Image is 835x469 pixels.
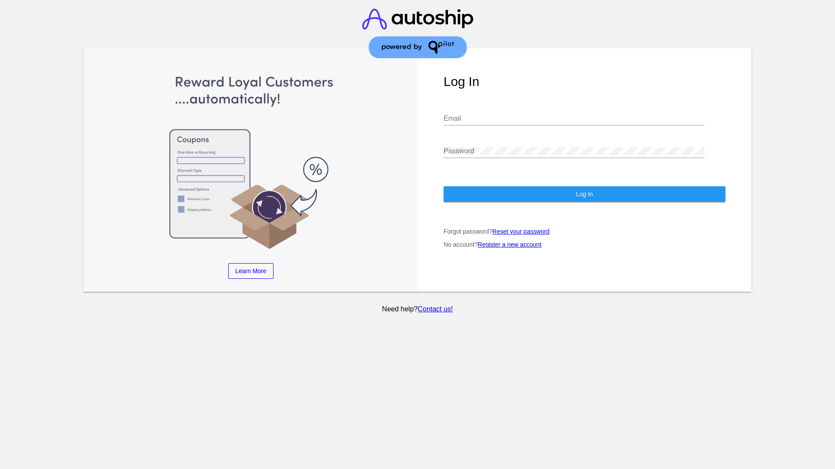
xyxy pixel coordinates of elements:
[444,228,725,235] p: Forgot password?
[110,74,392,250] img: Apply Coupons Automatically to Scheduled Orders with QPilot
[82,305,753,313] p: Need help?
[492,228,550,235] a: Reset your password
[444,74,725,89] h1: Log In
[444,186,725,202] button: Log In
[576,191,593,198] span: Log In
[417,305,453,313] a: Contact us!
[444,241,725,248] p: No account?
[444,115,705,122] input: Email
[235,268,267,274] span: Learn More
[478,241,541,248] a: Register a new account
[228,263,274,279] a: Learn More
